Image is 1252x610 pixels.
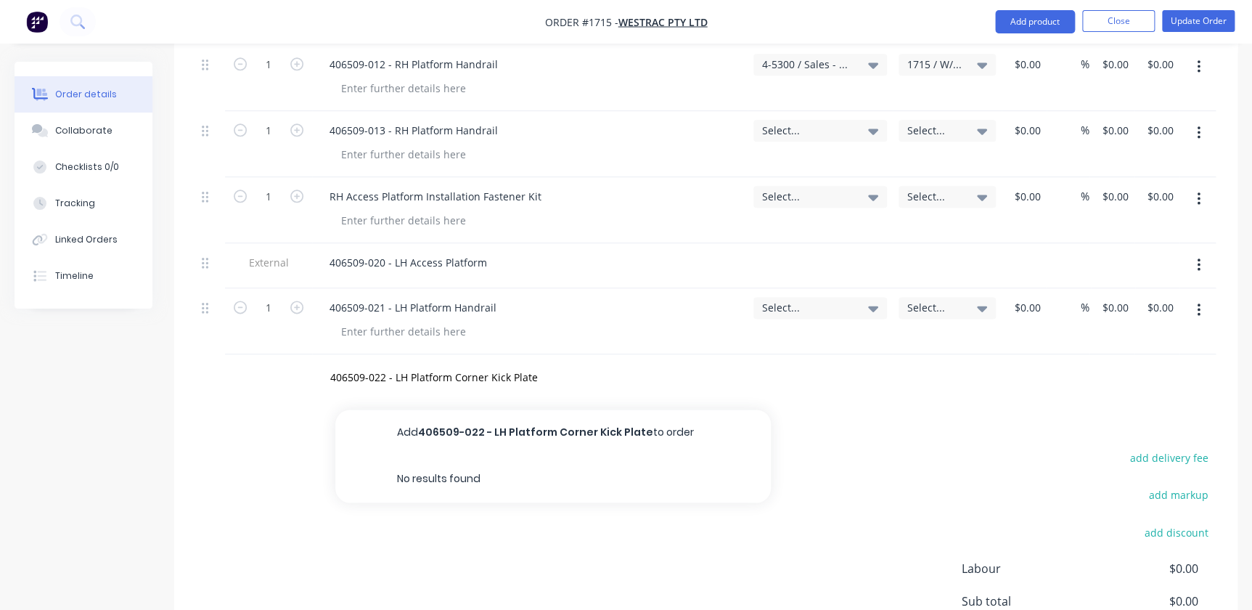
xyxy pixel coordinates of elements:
[15,185,152,221] button: Tracking
[1081,188,1089,205] span: %
[545,15,618,29] span: Order #1715 -
[618,15,708,29] a: WesTrac Pty Ltd
[1081,56,1089,73] span: %
[1122,448,1216,468] button: add delivery fee
[1162,10,1235,32] button: Update Order
[907,57,962,72] span: 1715 / W/Trac-794-AccessPLforms-T15
[962,560,1091,577] span: Labour
[318,186,553,207] div: RH Access Platform Installation Fastener Kit
[1091,592,1198,609] span: $0.00
[907,123,962,138] span: Select...
[55,197,95,210] div: Tracking
[318,120,510,141] div: 406509-013 - RH Platform Handrail
[962,592,1091,609] span: Sub total
[15,113,152,149] button: Collaborate
[318,54,510,75] div: 406509-012 - RH Platform Handrail
[15,221,152,258] button: Linked Orders
[1081,122,1089,139] span: %
[55,233,118,246] div: Linked Orders
[15,76,152,113] button: Order details
[1141,485,1216,505] button: add markup
[995,10,1075,33] button: Add product
[1091,560,1198,577] span: $0.00
[26,11,48,33] img: Factory
[55,160,119,174] div: Checklists 0/0
[762,189,854,204] span: Select...
[318,297,508,318] div: 406509-021 - LH Platform Handrail
[15,149,152,185] button: Checklists 0/0
[762,300,854,315] span: Select...
[318,252,499,273] div: 406509-020 - LH Access Platform
[1082,10,1155,32] button: Close
[231,255,306,270] span: External
[907,189,962,204] span: Select...
[335,410,771,456] button: Add406509-022 - LH Platform Corner Kick Plateto order
[1081,299,1089,316] span: %
[330,363,620,392] input: Start typing to add a product...
[55,269,94,282] div: Timeline
[762,57,854,72] span: 4-5300 / Sales - Mobile Machines Sound - Interco
[55,124,112,137] div: Collaborate
[762,123,854,138] span: Select...
[907,300,962,315] span: Select...
[15,258,152,294] button: Timeline
[55,88,117,101] div: Order details
[1137,522,1216,542] button: add discount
